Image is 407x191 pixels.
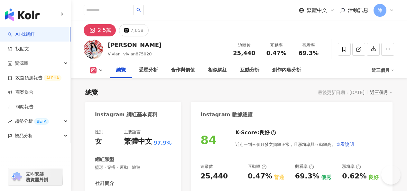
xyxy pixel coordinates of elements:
div: 84 [200,133,217,147]
div: 良好 [259,129,270,136]
div: Instagram 數據總覽 [200,111,253,118]
div: 互動率 [248,164,267,169]
a: 效益預測報告ALPHA [8,75,61,81]
div: 互動分析 [240,66,259,74]
span: search [136,8,141,12]
div: 近期一到三個月發文頻率正常，且漲粉率與互動率高。 [235,138,354,151]
div: 總覽 [85,88,98,97]
span: 陳 [378,7,382,14]
div: 觀看率 [295,164,314,169]
div: Instagram 網紅基本資料 [95,111,157,118]
div: 良好 [368,174,379,181]
span: 25,440 [233,50,255,56]
div: 漲粉率 [342,164,361,169]
div: BETA [34,118,49,125]
div: 普通 [274,174,284,181]
span: 0.47% [266,50,286,56]
button: 查看說明 [336,138,354,151]
div: 優秀 [321,174,331,181]
span: Vivian, vivian875020 [108,52,152,56]
div: K-Score : [235,129,276,136]
div: 0.47% [248,171,272,181]
div: 0.62% [342,171,366,181]
div: 主要語言 [124,129,141,135]
div: 互動率 [264,42,289,49]
div: 總覽 [116,66,126,74]
div: 相似網紅 [208,66,227,74]
div: 近三個月 [372,65,394,75]
div: 女 [95,137,102,147]
div: 近三個月 [370,88,393,97]
a: 找貼文 [8,46,29,52]
img: chrome extension [10,172,23,182]
div: 69.3% [295,171,319,181]
div: 受眾分析 [139,66,158,74]
div: 7,658 [130,26,143,35]
button: 7,658 [119,24,148,36]
a: 商案媒合 [8,89,33,96]
span: 資源庫 [15,56,28,71]
div: 追蹤數 [200,164,213,169]
div: 25,440 [200,171,228,181]
div: 創作內容分析 [272,66,301,74]
div: [PERSON_NAME] [108,41,162,49]
span: 查看說明 [336,142,354,147]
div: 2.5萬 [98,26,111,35]
span: 69.3% [299,50,319,56]
div: 社群簡介 [95,180,114,187]
button: 2.5萬 [84,24,116,36]
div: 網紅類型 [95,156,114,163]
span: 籃球 · 穿搭 · 運動 · 旅遊 [95,165,171,170]
div: 追蹤數 [232,42,256,49]
span: rise [8,119,12,124]
span: 趨勢分析 [15,114,49,129]
span: 繁體中文 [307,7,327,14]
iframe: Help Scout Beacon - Open [381,165,401,185]
a: searchAI 找網紅 [8,31,35,38]
span: 競品分析 [15,129,33,143]
span: 立即安裝 瀏覽器外掛 [26,171,48,183]
span: 97.9% [154,139,172,147]
div: 性別 [95,129,103,135]
div: 繁體中文 [124,137,152,147]
div: 觀看率 [296,42,321,49]
img: logo [5,8,40,21]
span: 活動訊息 [348,7,368,13]
img: KOL Avatar [84,40,103,59]
a: 洞察報告 [8,104,33,110]
div: 合作與價值 [171,66,195,74]
div: 最後更新日期：[DATE] [318,90,365,95]
a: chrome extension立即安裝 瀏覽器外掛 [8,168,62,186]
